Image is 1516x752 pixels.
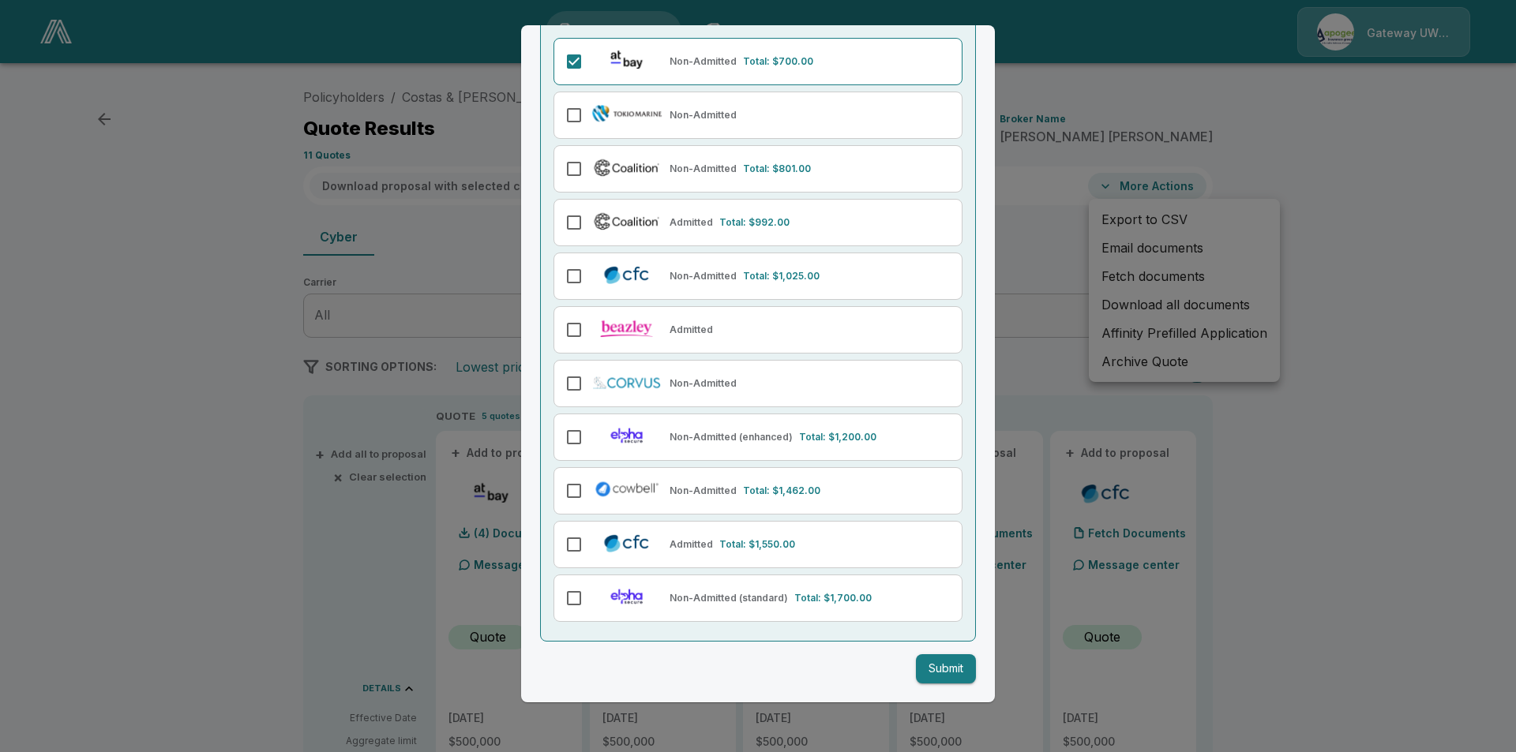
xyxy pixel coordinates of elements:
div: Tokio Marine TMHCC (Non-Admitted)Non-Admitted [553,92,963,139]
div: Coalition (Admitted)AdmittedTotal: $992.00 [553,199,963,246]
div: CFC Cyber (Non-Admitted)Non-AdmittedTotal: $1,025.00 [553,253,963,300]
p: Non-Admitted [670,54,737,69]
img: Cowbell (Non-Admitted) [591,478,663,500]
div: Cowbell (Non-Admitted)Non-AdmittedTotal: $1,462.00 [553,467,963,514]
p: Admitted [670,215,713,230]
img: Beazley (Admitted & Non-Admitted) [591,317,663,339]
p: Total: $1,700.00 [794,591,872,605]
p: Total: $992.00 [719,215,790,230]
p: Total: $1,462.00 [743,484,820,498]
p: Total: $801.00 [743,162,811,176]
img: Elpha (Non-Admitted) Standard [591,586,663,608]
p: Non-Admitted (enhanced) [670,430,793,444]
div: Beazley (Admitted & Non-Admitted)Admitted [553,306,963,354]
img: Corvus Cyber (Non-Admitted) [591,371,663,393]
img: At-Bay (Non-Admitted) [591,49,663,71]
div: Elpha (Non-Admitted) StandardNon-Admitted (standard)Total: $1,700.00 [553,574,963,622]
p: Admitted [670,537,713,552]
img: Coalition (Admitted) [591,210,663,232]
div: At-Bay (Non-Admitted)Non-AdmittedTotal: $700.00 [553,38,963,85]
p: Admitted [670,323,713,337]
p: Total: $1,200.00 [799,430,876,444]
img: CFC Cyber (Non-Admitted) [591,264,663,286]
div: Coalition (Non-Admitted)Non-AdmittedTotal: $801.00 [553,145,963,193]
p: Non-Admitted (standard) [670,591,788,605]
p: Non-Admitted [670,269,737,283]
div: CFC (Admitted)AdmittedTotal: $1,550.00 [553,521,963,568]
p: Non-Admitted [670,108,737,122]
p: Non-Admitted [670,162,737,176]
div: Elpha (Non-Admitted) EnhancedNon-Admitted (enhanced)Total: $1,200.00 [553,413,963,461]
img: CFC (Admitted) [591,532,663,554]
div: Corvus Cyber (Non-Admitted)Non-Admitted [553,360,963,407]
p: Total: $700.00 [743,54,813,69]
p: Non-Admitted [670,376,737,391]
p: Total: $1,550.00 [719,537,795,552]
p: Total: $1,025.00 [743,269,820,283]
img: Tokio Marine TMHCC (Non-Admitted) [591,103,663,125]
button: Submit [916,654,976,683]
img: Elpha (Non-Admitted) Enhanced [591,425,663,447]
p: Non-Admitted [670,484,737,498]
img: Coalition (Non-Admitted) [591,156,663,178]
